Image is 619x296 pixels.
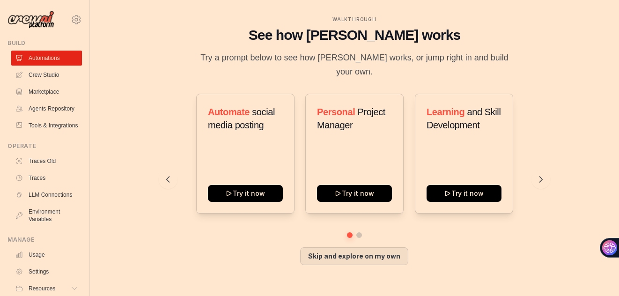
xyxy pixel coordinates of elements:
button: Try it now [208,185,283,202]
img: Logo [7,11,54,29]
span: and Skill Development [427,107,501,130]
span: Personal [317,107,355,117]
button: Try it now [427,185,501,202]
div: Build [7,39,82,47]
a: Automations [11,51,82,66]
span: Automate [208,107,250,117]
a: Environment Variables [11,204,82,227]
span: Resources [29,285,55,292]
a: Settings [11,264,82,279]
h1: See how [PERSON_NAME] works [166,27,543,44]
p: Try a prompt below to see how [PERSON_NAME] works, or jump right in and build your own. [197,51,512,79]
a: Tools & Integrations [11,118,82,133]
div: WALKTHROUGH [166,16,543,23]
span: Learning [427,107,464,117]
a: Traces [11,170,82,185]
button: Skip and explore on my own [300,247,408,265]
a: Crew Studio [11,67,82,82]
a: Marketplace [11,84,82,99]
a: Agents Repository [11,101,82,116]
a: Traces Old [11,154,82,169]
div: Manage [7,236,82,244]
button: Try it now [317,185,392,202]
button: Resources [11,281,82,296]
span: Project Manager [317,107,385,130]
a: LLM Connections [11,187,82,202]
span: social media posting [208,107,275,130]
a: Usage [11,247,82,262]
div: Operate [7,142,82,150]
